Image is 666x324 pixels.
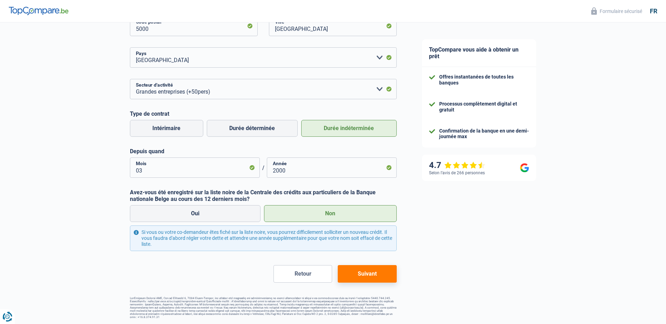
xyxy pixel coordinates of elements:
span: / [260,164,267,171]
input: MM [130,157,260,178]
button: Formulaire sécurisé [587,5,646,17]
label: Depuis quand [130,148,397,155]
label: Intérimaire [130,120,203,137]
div: Offres instantanées de toutes les banques [439,74,529,86]
footer: LorEmipsum Dolorsi AME, Con ad Elitsedd 6, 7084 Eiusm-Tempor, inc utlabor etd magnaaliq eni admin... [130,297,397,319]
button: Retour [273,265,332,283]
input: AAAA [267,157,397,178]
div: Selon l’avis de 266 personnes [429,170,485,175]
label: Avez-vous été enregistré sur la liste noire de la Centrale des crédits aux particuliers de la Ban... [130,189,397,202]
div: 4.7 [429,160,486,170]
div: fr [650,7,657,15]
label: Durée déterminée [207,120,298,137]
label: Non [264,205,397,222]
img: TopCompare Logo [9,7,68,15]
div: TopCompare vous aide à obtenir un prêt [422,39,536,67]
div: Confirmation de la banque en une demi-journée max [439,128,529,140]
label: Oui [130,205,261,222]
button: Suivant [338,265,396,283]
label: Type de contrat [130,110,397,117]
div: Processus complètement digital et gratuit [439,101,529,113]
label: Durée indéterminée [301,120,397,137]
div: Si vous ou votre co-demandeur êtes fiché sur la liste noire, vous pourrez difficilement sollicite... [130,225,397,251]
